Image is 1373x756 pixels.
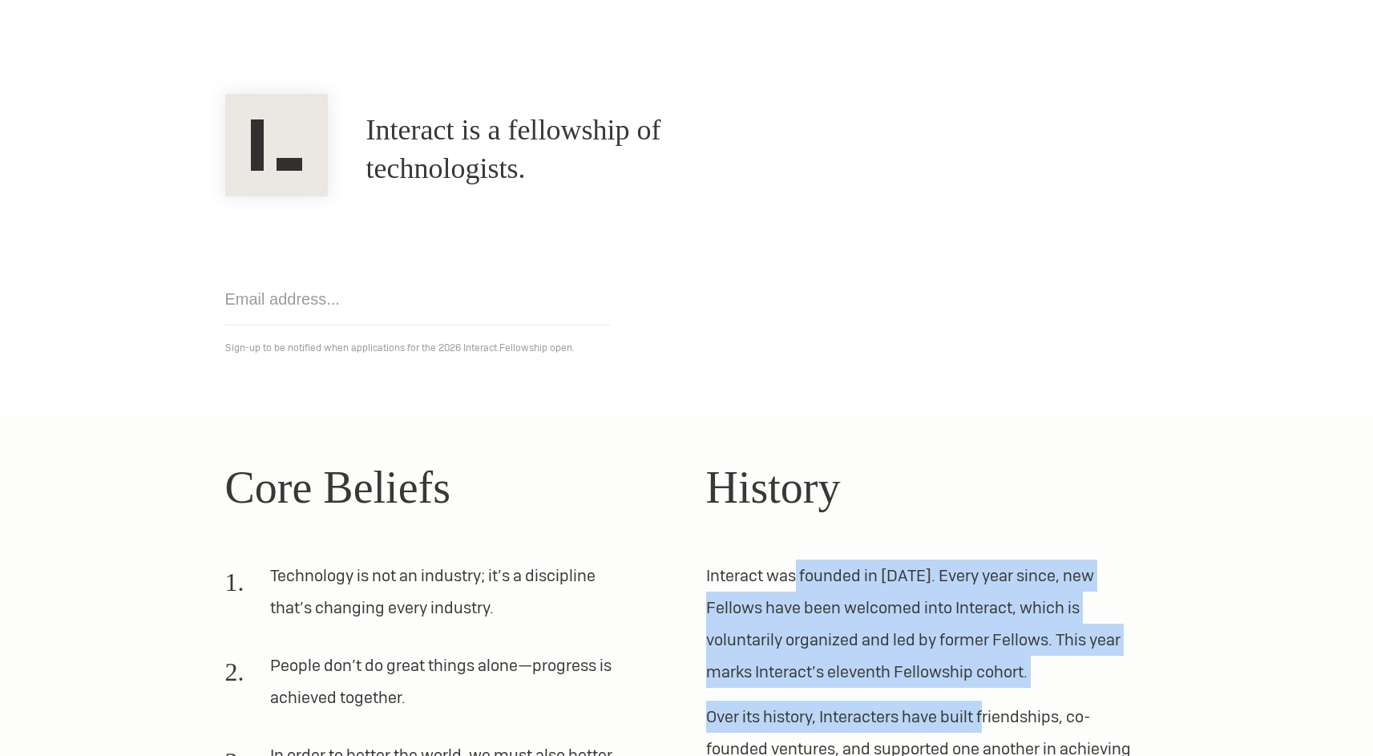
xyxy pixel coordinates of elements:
[706,454,1149,521] h2: History
[706,560,1149,688] p: Interact was founded in [DATE]. Every year since, new Fellows have been welcomed into Interact, w...
[225,94,328,196] img: Interact Logo
[225,649,629,726] li: People don’t do great things alone—progress is achieved together.
[366,111,799,188] h1: Interact is a fellowship of technologists.
[225,560,629,637] li: Technology is not an industry; it’s a discipline that’s changing every industry.
[225,338,1149,358] p: Sign-up to be notified when applications for the 2026 Interact Fellowship open.
[225,454,668,521] h2: Core Beliefs
[225,273,610,325] input: Email address...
